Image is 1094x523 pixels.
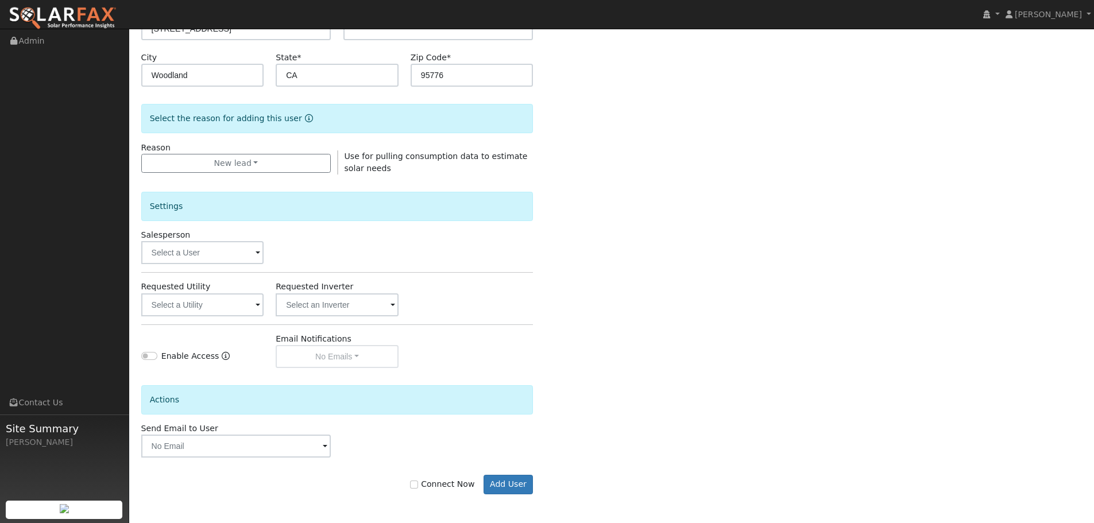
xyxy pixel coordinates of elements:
a: Enable Access [222,350,230,368]
input: Select a User [141,241,264,264]
div: Settings [141,192,534,221]
span: Required [447,53,451,62]
input: Select a Utility [141,293,264,316]
label: Zip Code [411,52,451,64]
div: [PERSON_NAME] [6,436,123,448]
input: No Email [141,435,331,458]
div: Actions [141,385,534,414]
img: retrieve [60,504,69,513]
label: Enable Access [161,350,219,362]
span: Use for pulling consumption data to estimate solar needs [345,152,528,173]
span: [PERSON_NAME] [1015,10,1082,19]
div: Select the reason for adding this user [141,104,534,133]
label: State [276,52,301,64]
button: New lead [141,154,331,173]
a: Reason for new user [302,114,313,123]
label: Reason [141,142,171,154]
label: Send Email to User [141,423,218,435]
input: Select an Inverter [276,293,399,316]
label: Salesperson [141,229,191,241]
span: Required [297,53,301,62]
label: Requested Utility [141,281,211,293]
img: SolarFax [9,6,117,30]
span: Site Summary [6,421,123,436]
label: Requested Inverter [276,281,353,293]
label: City [141,52,157,64]
label: Email Notifications [276,333,351,345]
input: Connect Now [410,481,418,489]
button: Add User [484,475,534,494]
label: Connect Now [410,478,474,490]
